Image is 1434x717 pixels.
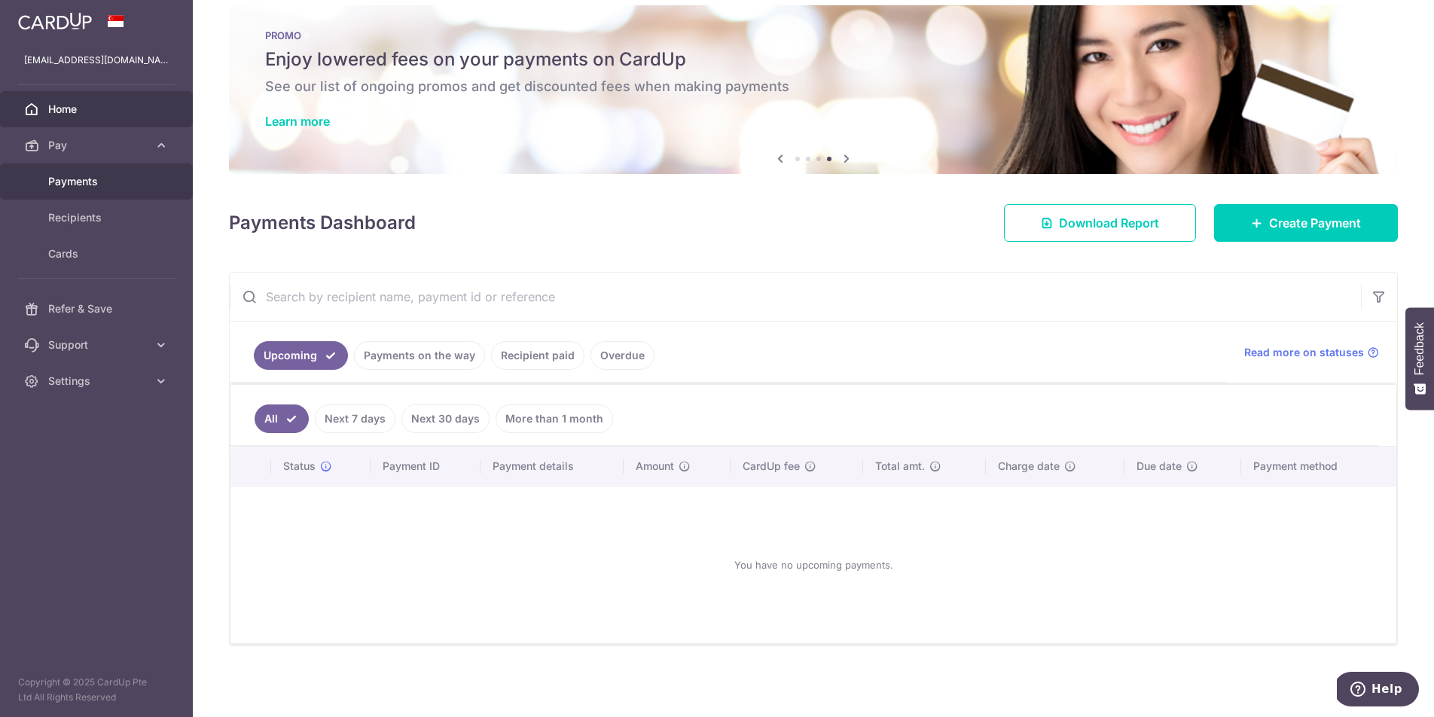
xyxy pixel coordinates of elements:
button: Feedback - Show survey [1405,307,1434,410]
th: Payment ID [371,447,481,486]
p: [EMAIL_ADDRESS][DOMAIN_NAME] [24,53,169,68]
img: CardUp [18,12,92,30]
span: Status [283,459,316,474]
a: Learn more [265,114,330,129]
a: Read more on statuses [1244,345,1379,360]
a: Upcoming [254,341,348,370]
input: Search by recipient name, payment id or reference [230,273,1361,321]
span: Refer & Save [48,301,148,316]
a: More than 1 month [496,404,613,433]
img: Latest Promos banner [229,5,1398,174]
span: Cards [48,246,148,261]
span: CardUp fee [743,459,800,474]
th: Payment details [481,447,624,486]
span: Pay [48,138,148,153]
span: Due date [1137,459,1182,474]
span: Payments [48,174,148,189]
h5: Enjoy lowered fees on your payments on CardUp [265,47,1362,72]
span: Create Payment [1269,214,1361,232]
p: PROMO [265,29,1362,41]
th: Payment method [1241,447,1396,486]
h6: See our list of ongoing promos and get discounted fees when making payments [265,78,1362,96]
span: Home [48,102,148,117]
span: Recipients [48,210,148,225]
a: Create Payment [1214,204,1398,242]
a: Next 30 days [401,404,490,433]
a: Payments on the way [354,341,485,370]
a: Overdue [590,341,654,370]
a: All [255,404,309,433]
span: Total amt. [875,459,925,474]
span: Feedback [1413,322,1426,375]
span: Support [48,337,148,352]
a: Download Report [1004,204,1196,242]
span: Charge date [998,459,1060,474]
span: Download Report [1059,214,1159,232]
span: Settings [48,374,148,389]
a: Recipient paid [491,341,584,370]
div: You have no upcoming payments. [249,499,1378,631]
span: Amount [636,459,674,474]
h4: Payments Dashboard [229,209,416,236]
iframe: Opens a widget where you can find more information [1337,672,1419,709]
span: Read more on statuses [1244,345,1364,360]
a: Next 7 days [315,404,395,433]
